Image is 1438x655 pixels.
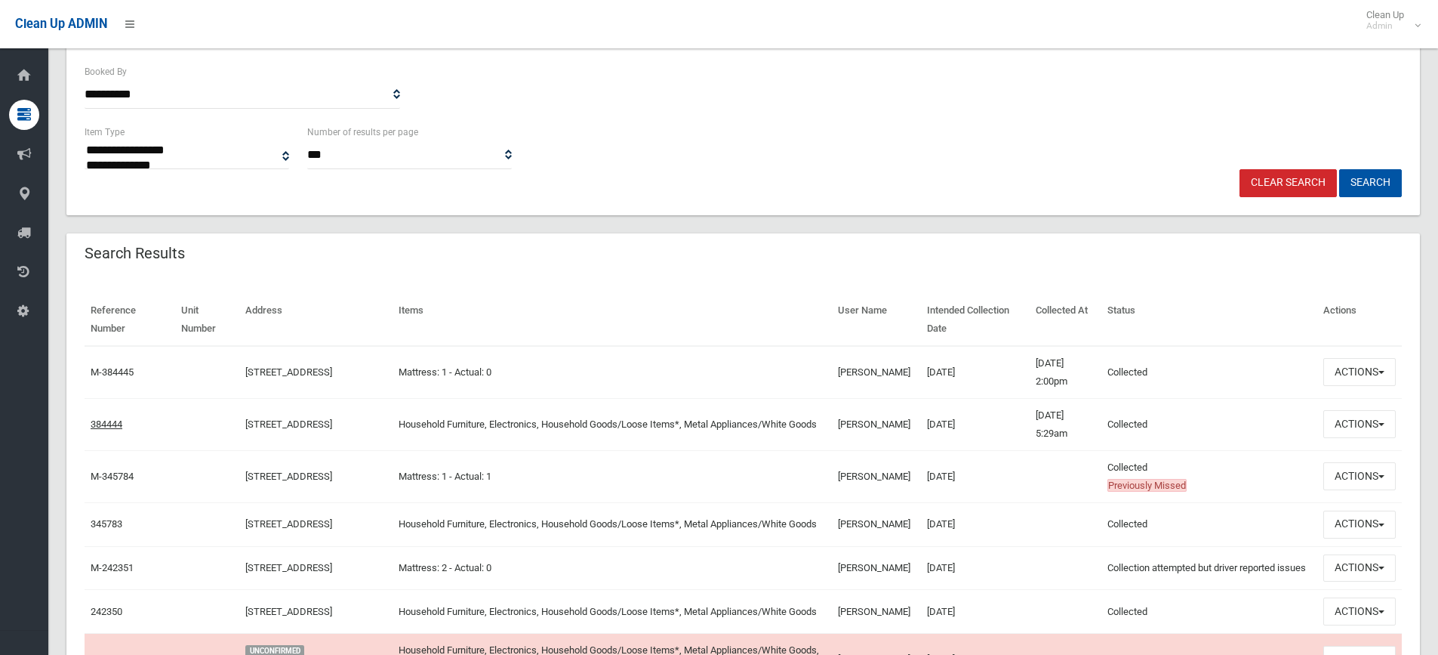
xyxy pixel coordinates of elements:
td: Collected [1101,502,1317,546]
th: Status [1101,294,1317,346]
td: Household Furniture, Electronics, Household Goods/Loose Items*, Metal Appliances/White Goods [393,398,832,450]
a: M-242351 [91,562,134,573]
th: User Name [832,294,920,346]
button: Actions [1323,598,1396,626]
td: Collected [1101,346,1317,399]
td: [DATE] 5:29am [1030,398,1101,450]
a: 345783 [91,518,122,530]
td: [PERSON_NAME] [832,546,920,590]
td: Mattress: 2 - Actual: 0 [393,546,832,590]
td: [PERSON_NAME] [832,590,920,634]
td: [PERSON_NAME] [832,398,920,450]
th: Reference Number [85,294,175,346]
small: Admin [1366,20,1404,32]
a: M-384445 [91,366,134,378]
a: [STREET_ADDRESS] [245,518,332,530]
td: Mattress: 1 - Actual: 1 [393,450,832,502]
a: [STREET_ADDRESS] [245,471,332,482]
a: [STREET_ADDRESS] [245,562,332,573]
td: [DATE] [921,546,1030,590]
a: Clear Search [1239,169,1337,197]
label: Number of results per page [307,124,418,141]
span: Previously Missed [1107,479,1187,492]
th: Unit Number [175,294,239,346]
td: [DATE] [921,398,1030,450]
td: [DATE] [921,450,1030,502]
td: [DATE] [921,346,1030,399]
td: [PERSON_NAME] [832,502,920,546]
label: Booked By [85,63,127,80]
header: Search Results [66,239,203,268]
button: Search [1339,169,1402,197]
th: Items [393,294,832,346]
button: Actions [1323,555,1396,582]
td: [PERSON_NAME] [832,346,920,399]
button: Actions [1323,410,1396,438]
td: Collected [1101,450,1317,502]
td: Mattress: 1 - Actual: 0 [393,346,832,399]
a: 384444 [91,419,122,430]
td: Collected [1101,398,1317,450]
span: Clean Up ADMIN [15,17,107,31]
td: [DATE] [921,590,1030,634]
a: 242350 [91,606,122,617]
th: Actions [1317,294,1402,346]
td: [PERSON_NAME] [832,450,920,502]
td: Household Furniture, Electronics, Household Goods/Loose Items*, Metal Appliances/White Goods [393,590,832,634]
a: [STREET_ADDRESS] [245,606,332,617]
th: Collected At [1030,294,1101,346]
a: [STREET_ADDRESS] [245,366,332,378]
button: Actions [1323,358,1396,386]
a: M-345784 [91,471,134,482]
td: Collected [1101,590,1317,634]
label: Item Type [85,124,125,141]
a: [STREET_ADDRESS] [245,419,332,430]
td: Collection attempted but driver reported issues [1101,546,1317,590]
span: Clean Up [1359,9,1419,32]
td: [DATE] 2:00pm [1030,346,1101,399]
th: Address [239,294,393,346]
th: Intended Collection Date [921,294,1030,346]
td: [DATE] [921,502,1030,546]
button: Actions [1323,462,1396,490]
button: Actions [1323,511,1396,539]
td: Household Furniture, Electronics, Household Goods/Loose Items*, Metal Appliances/White Goods [393,502,832,546]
